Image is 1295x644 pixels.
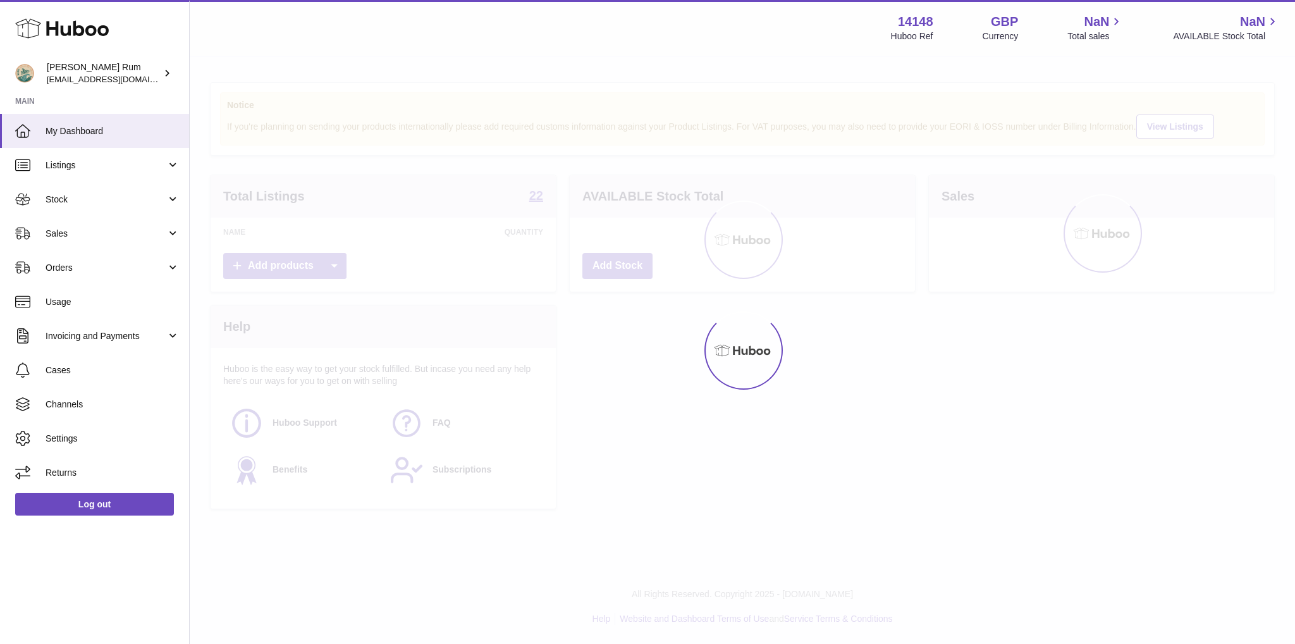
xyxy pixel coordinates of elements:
a: NaN Total sales [1067,13,1124,42]
span: Total sales [1067,30,1124,42]
span: Cases [46,364,180,376]
span: My Dashboard [46,125,180,137]
span: Sales [46,228,166,240]
div: Currency [983,30,1019,42]
div: Huboo Ref [891,30,933,42]
span: Invoicing and Payments [46,330,166,342]
span: Returns [46,467,180,479]
span: AVAILABLE Stock Total [1173,30,1280,42]
span: NaN [1240,13,1265,30]
div: [PERSON_NAME] Rum [47,61,161,85]
span: NaN [1084,13,1109,30]
span: Settings [46,433,180,445]
span: Stock [46,194,166,206]
span: Channels [46,399,180,411]
span: [EMAIL_ADDRESS][DOMAIN_NAME] [47,74,186,84]
span: Usage [46,296,180,308]
strong: 14148 [898,13,933,30]
strong: GBP [991,13,1018,30]
span: Listings [46,159,166,171]
a: NaN AVAILABLE Stock Total [1173,13,1280,42]
img: mail@bartirum.wales [15,64,34,83]
a: Log out [15,493,174,516]
span: Orders [46,262,166,274]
